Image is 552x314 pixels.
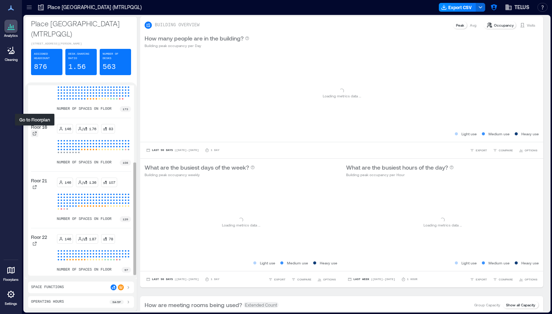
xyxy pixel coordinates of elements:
[31,178,47,183] p: Floor 21
[65,236,71,242] p: 146
[65,126,71,132] p: 146
[525,277,537,282] span: OPTIONS
[65,179,71,185] p: 146
[517,147,539,154] button: OPTIONS
[5,302,17,306] p: Settings
[82,236,83,242] p: /
[260,260,275,266] p: Light use
[456,22,464,28] p: Peak
[109,179,115,185] p: 107
[68,52,94,61] p: Desk-sharing ratio
[323,277,336,282] span: OPTIONS
[527,22,535,28] p: Visits
[3,278,19,282] p: Floorplans
[124,268,128,272] p: 97
[82,126,83,132] p: /
[287,260,308,266] p: Medium use
[346,172,454,178] p: Building peak occupancy per Hour
[4,34,18,38] p: Analytics
[2,286,20,308] a: Settings
[57,267,112,273] p: number of spaces on floor
[407,277,418,282] p: 1 Hour
[89,179,96,185] p: 1.36
[267,276,287,283] button: EXPORT
[439,3,476,12] button: Export CSV
[423,222,462,228] p: Loading metrics data ...
[211,277,219,282] p: 1 Day
[123,217,128,221] p: 129
[346,163,448,172] p: What are the busiest hours of the day?
[506,302,535,308] p: Show all Capacity
[34,62,47,72] p: 876
[145,34,244,43] p: How many people are in the building?
[145,276,200,283] button: Last 90 Days |[DATE]-[DATE]
[47,4,142,11] p: Place [GEOGRAPHIC_DATA] (MTRLPQGL)
[244,302,279,308] span: Extended Count
[323,93,361,99] p: Loading metrics data ...
[499,148,513,152] span: COMPARE
[31,124,47,130] p: Floor 16
[468,147,488,154] button: EXPORT
[297,277,311,282] span: COMPARE
[503,1,532,13] button: TELUS
[31,234,47,240] p: Floor 22
[82,179,83,185] p: /
[109,126,113,132] p: 83
[109,236,113,242] p: 78
[103,62,116,72] p: 563
[31,284,64,290] p: Space Functions
[1,261,21,284] a: Floorplans
[31,42,131,46] p: [STREET_ADDRESS][PERSON_NAME]
[31,18,131,39] p: Place [GEOGRAPHIC_DATA] (MTRLPQGL)
[491,276,514,283] button: COMPARE
[476,148,487,152] span: EXPORT
[103,52,128,61] p: Number of Desks
[494,22,514,28] p: Occupancy
[57,106,112,112] p: number of spaces on floor
[468,276,488,283] button: EXPORT
[2,18,20,40] a: Analytics
[491,147,514,154] button: COMPARE
[521,131,539,137] p: Heavy use
[89,126,96,132] p: 1.76
[521,260,539,266] p: Heavy use
[346,276,396,283] button: Last Week |[DATE]-[DATE]
[488,260,510,266] p: Medium use
[211,148,219,152] p: 1 Day
[123,107,128,111] p: 173
[145,172,255,178] p: Building peak occupancy weekly
[5,58,18,62] p: Cleaning
[488,131,510,137] p: Medium use
[68,62,86,72] p: 1.56
[525,148,537,152] span: OPTIONS
[461,131,477,137] p: Light use
[123,160,128,165] p: 108
[112,300,121,304] p: 9a - 5p
[474,302,500,308] p: Group Capacity
[34,52,60,61] p: Assigned Headcount
[57,160,112,166] p: number of spaces on floor
[499,277,513,282] span: COMPARE
[145,301,242,309] p: How are meeting rooms being used?
[517,276,539,283] button: OPTIONS
[290,276,313,283] button: COMPARE
[31,299,64,305] p: Operating Hours
[2,42,20,64] a: Cleaning
[476,277,487,282] span: EXPORT
[145,163,249,172] p: What are the busiest days of the week?
[514,4,529,11] span: TELUS
[320,260,337,266] p: Heavy use
[470,22,476,28] p: Avg
[145,147,200,154] button: Last 90 Days |[DATE]-[DATE]
[316,276,337,283] button: OPTIONS
[57,216,112,222] p: number of spaces on floor
[145,43,249,49] p: Building peak occupancy per Day
[222,222,260,228] p: Loading metrics data ...
[155,22,199,28] p: BUILDING OVERVIEW
[274,277,285,282] span: EXPORT
[89,236,96,242] p: 1.87
[461,260,477,266] p: Light use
